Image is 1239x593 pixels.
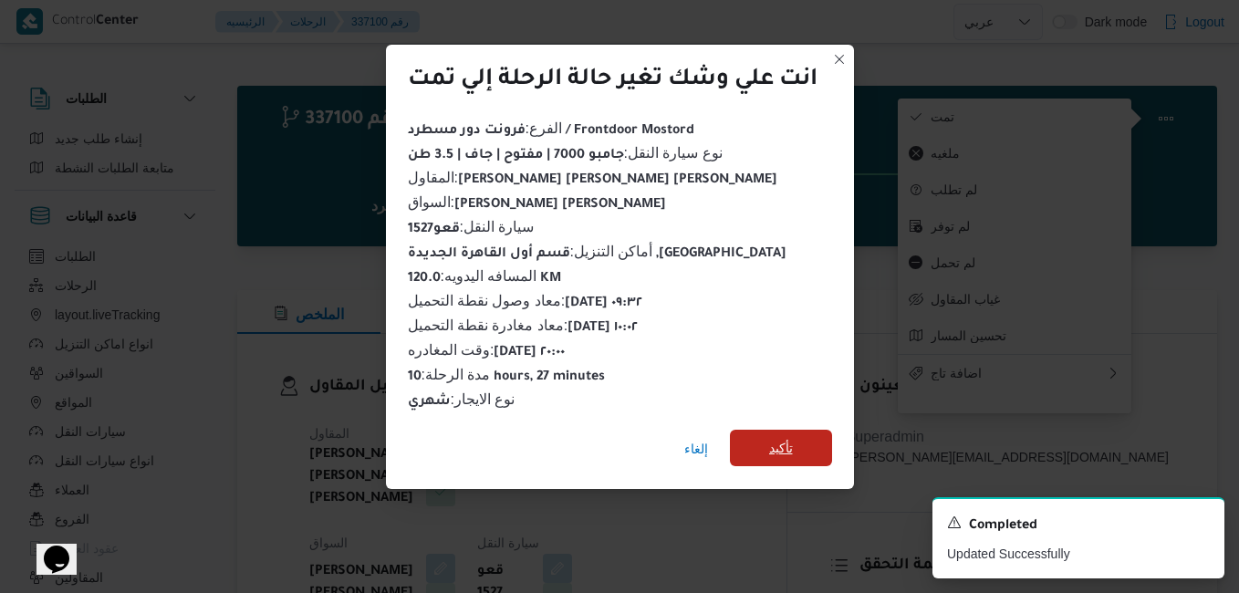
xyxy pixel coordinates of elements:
[408,247,787,262] b: قسم أول القاهرة الجديدة ,[GEOGRAPHIC_DATA]
[684,438,708,460] span: إلغاء
[408,145,723,161] span: نوع سيارة النقل :
[567,321,638,336] b: [DATE] ١٠:٠٢
[408,268,562,284] span: المسافه اليدويه :
[408,149,624,163] b: جامبو 7000 | مفتوح | جاف | 3.5 طن
[408,223,460,237] b: قعو1527
[408,124,694,139] b: فرونت دور مسطرد / Frontdoor Mostord
[494,346,565,360] b: [DATE] ٢٠:٠٠
[408,391,515,407] span: نوع الايجار :
[769,437,793,459] span: تأكيد
[730,430,832,466] button: تأكيد
[969,515,1037,537] span: Completed
[408,194,666,210] span: السواق :
[18,520,77,575] iframe: chat widget
[408,370,606,385] b: 10 hours, 27 minutes
[947,545,1210,564] p: Updated Successfully
[408,272,562,286] b: 120.0 KM
[408,367,606,382] span: مدة الرحلة :
[677,431,715,467] button: إلغاء
[408,120,694,136] span: الفرع :
[828,48,850,70] button: Closes this modal window
[458,173,777,188] b: [PERSON_NAME] [PERSON_NAME] [PERSON_NAME]
[408,342,566,358] span: وقت المغادره :
[408,244,787,259] span: أماكن التنزيل :
[408,67,817,96] div: انت علي وشك تغير حالة الرحلة إلي تمت
[408,219,535,234] span: سيارة النقل :
[408,317,639,333] span: معاد مغادرة نقطة التحميل :
[947,514,1210,537] div: Notification
[565,296,642,311] b: [DATE] ٠٩:٣٢
[408,293,643,308] span: معاد وصول نقطة التحميل :
[454,198,666,213] b: [PERSON_NAME] [PERSON_NAME]
[408,170,777,185] span: المقاول :
[408,395,451,410] b: شهري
